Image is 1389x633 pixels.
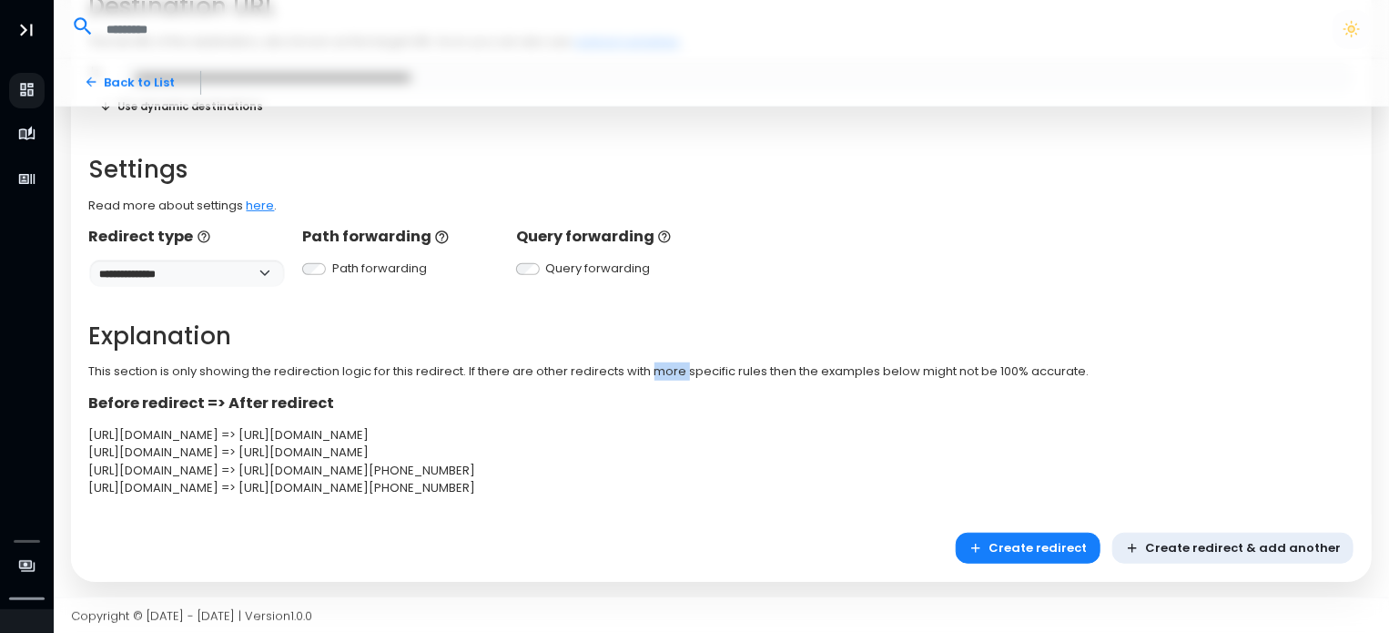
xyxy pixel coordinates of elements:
[332,260,427,278] label: Path forwarding
[89,226,285,248] p: Redirect type
[516,226,712,248] p: Query forwarding
[89,197,1354,215] p: Read more about settings .
[956,533,1100,565] button: Create redirect
[247,197,275,214] a: here
[302,226,498,248] p: Path forwarding
[71,66,188,98] a: Back to List
[546,260,651,278] label: Query forwarding
[89,444,1354,462] div: [URL][DOMAIN_NAME] => [URL][DOMAIN_NAME]
[1112,533,1354,565] button: Create redirect & add another
[71,607,312,624] span: Copyright © [DATE] - [DATE] | Version 1.0.0
[89,156,1354,184] h2: Settings
[89,362,1354,381] p: This section is only showing the redirection logic for this redirect. If there are other redirect...
[89,462,1354,480] div: [URL][DOMAIN_NAME] => [URL][DOMAIN_NAME][PHONE_NUMBER]
[89,322,1354,351] h2: Explanation
[89,94,274,120] button: Use dynamic destinations
[89,426,1354,444] div: [URL][DOMAIN_NAME] => [URL][DOMAIN_NAME]
[9,13,44,47] button: Toggle Aside
[89,393,1354,414] p: Before redirect => After redirect
[89,479,1354,497] div: [URL][DOMAIN_NAME] => [URL][DOMAIN_NAME][PHONE_NUMBER]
